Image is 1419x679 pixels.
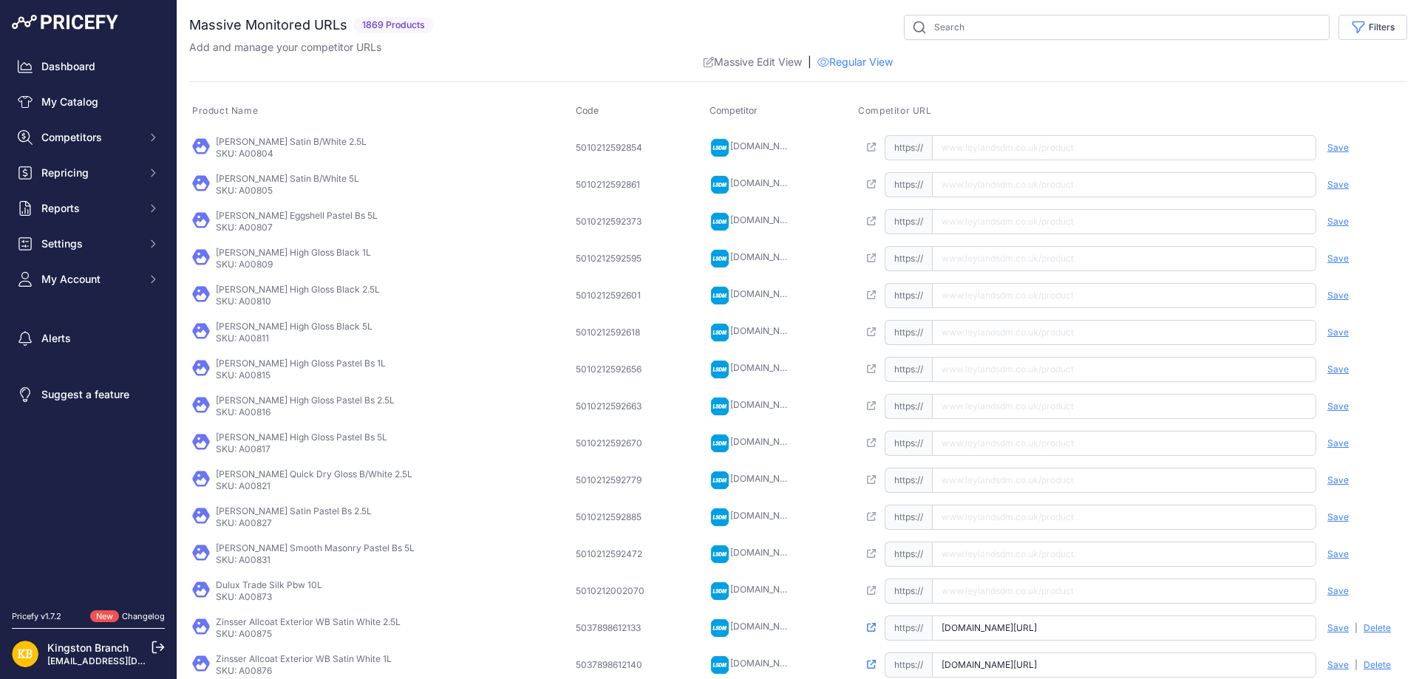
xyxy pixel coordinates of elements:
input: www.leylandsdm.co.uk/product [932,357,1316,382]
p: [PERSON_NAME] High Gloss Black 5L [216,321,372,332]
p: Zinsser Allcoat Exterior WB Satin White 1L [216,653,392,665]
p: SKU: A00807 [216,222,378,233]
input: Search [904,15,1330,40]
a: [EMAIL_ADDRESS][DOMAIN_NAME] [47,655,202,666]
span: Settings [41,236,138,251]
p: Zinsser Allcoat Exterior WB Satin White 2.5L [216,616,401,628]
span: https:// [885,505,932,530]
input: www.leylandsdm.co.uk/product [932,615,1316,641]
p: [PERSON_NAME] Smooth Masonry Pastel Bs 5L [216,542,415,554]
div: 5010212592854 [576,142,650,154]
a: [DOMAIN_NAME] [730,325,802,336]
span: https:// [885,135,932,160]
a: My Catalog [12,89,165,115]
a: Dashboard [12,53,165,80]
span: https:// [885,542,932,567]
span: My Account [41,272,138,287]
a: Kingston Branch [47,641,129,654]
a: Massive Edit View [704,55,802,69]
span: Competitors [41,130,138,145]
p: SKU: A00811 [216,332,372,344]
div: 5010212592885 [576,511,650,523]
input: www.leylandsdm.co.uk/product [932,579,1316,604]
p: Dulux Trade Silk Pbw 10L [216,579,322,591]
a: [DOMAIN_NAME] [730,547,802,558]
p: [PERSON_NAME] High Gloss Pastel Bs 1L [216,358,386,369]
div: 5037898612140 [576,659,650,671]
input: www.leylandsdm.co.uk/product [932,320,1316,345]
span: https:// [885,209,932,234]
a: [DOMAIN_NAME] [730,140,802,151]
a: [DOMAIN_NAME] [730,584,802,595]
input: www.leylandsdm.co.uk/product [932,246,1316,271]
button: Settings [12,231,165,257]
span: https:// [885,615,932,641]
a: Changelog [122,611,165,621]
a: [DOMAIN_NAME] [730,658,802,669]
span: https:// [885,320,932,345]
input: www.leylandsdm.co.uk/product [932,652,1316,678]
span: Save [1327,437,1349,449]
div: 5010212592601 [576,290,650,301]
input: www.leylandsdm.co.uk/product [932,394,1316,419]
span: Save [1327,327,1349,338]
a: [DOMAIN_NAME] [730,510,802,521]
a: [DOMAIN_NAME] [730,436,802,447]
span: Save [1327,290,1349,301]
span: Save [1327,585,1349,597]
span: 1869 Products [353,17,434,34]
p: [PERSON_NAME] Satin B/White 2.5L [216,136,367,148]
a: Alerts [12,325,165,352]
input: www.leylandsdm.co.uk/product [932,135,1316,160]
span: | [1355,622,1358,634]
p: SKU: A00873 [216,591,322,603]
button: Competitors [12,124,165,151]
div: Pricefy v1.7.2 [12,610,61,623]
span: New [90,610,119,623]
span: Save [1327,400,1349,412]
div: 5010212592595 [576,253,650,265]
p: [PERSON_NAME] Satin B/White 5L [216,173,359,185]
span: https:// [885,246,932,271]
div: 5010212002070 [576,585,650,597]
span: Code [576,105,599,116]
a: [DOMAIN_NAME] [730,214,802,225]
span: Save [1327,511,1349,523]
button: My Account [12,266,165,293]
div: 5010212592779 [576,474,650,486]
span: https:// [885,652,932,678]
p: [PERSON_NAME] Quick Dry Gloss B/White 2.5L [216,468,412,480]
input: www.leylandsdm.co.uk/product [932,172,1316,197]
nav: Sidebar [12,53,165,593]
span: https:// [885,468,932,493]
div: 5010212592861 [576,179,650,191]
span: Save [1327,622,1349,634]
a: [DOMAIN_NAME] [730,473,802,484]
span: Reports [41,201,138,216]
span: Competitor [709,105,758,116]
span: https:// [885,172,932,197]
p: SKU: A00876 [216,665,392,677]
span: https:// [885,431,932,456]
p: [PERSON_NAME] High Gloss Black 2.5L [216,284,380,296]
a: [DOMAIN_NAME] [730,288,802,299]
span: https:// [885,283,932,308]
p: SKU: A00817 [216,443,387,455]
a: [DOMAIN_NAME] [730,621,802,632]
p: SKU: A00827 [216,517,372,529]
p: SKU: A00809 [216,259,371,270]
div: 5010212592373 [576,216,650,228]
button: Filters [1338,15,1407,40]
p: SKU: A00805 [216,185,359,197]
input: www.leylandsdm.co.uk/product [932,468,1316,493]
div: 5010212592656 [576,364,650,375]
div: 5037898612133 [576,622,650,634]
a: Suggest a feature [12,381,165,408]
button: Repricing [12,160,165,186]
span: Repricing [41,166,138,180]
button: Product Name [192,105,261,117]
span: https:// [885,579,932,604]
p: [PERSON_NAME] High Gloss Pastel Bs 5L [216,431,387,443]
span: Save [1327,179,1349,191]
a: [DOMAIN_NAME] [730,399,802,410]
